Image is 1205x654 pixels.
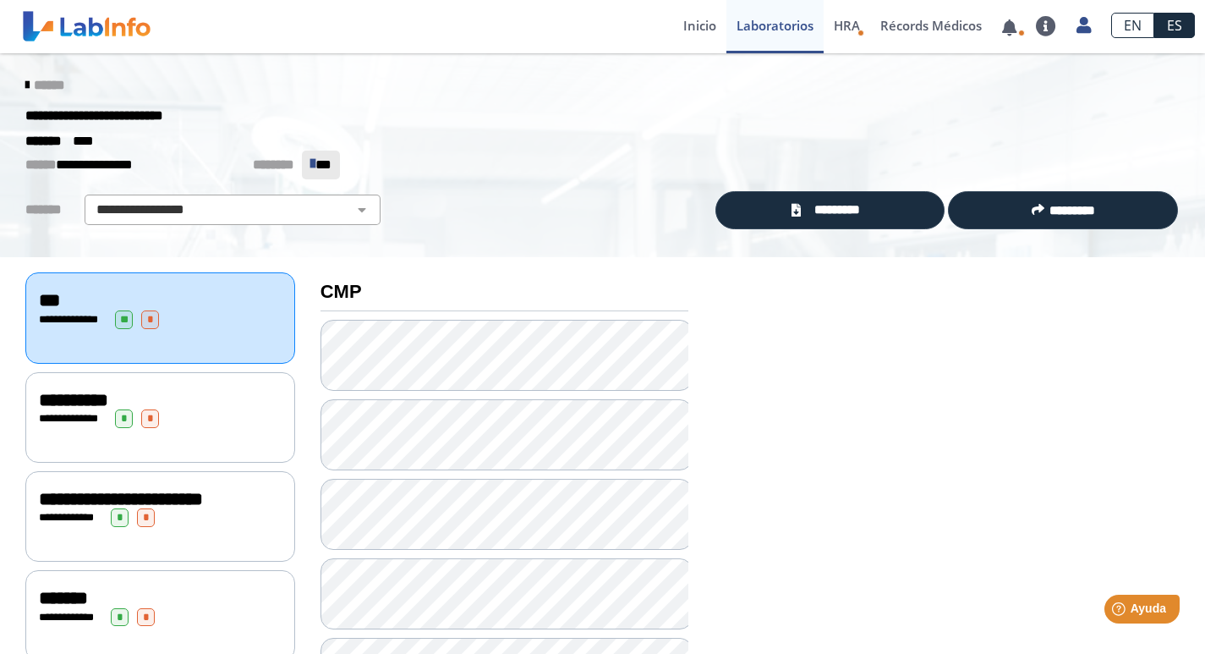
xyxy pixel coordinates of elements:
a: ES [1154,13,1195,38]
iframe: Help widget launcher [1054,588,1186,635]
a: EN [1111,13,1154,38]
span: HRA [834,17,860,34]
b: CMP [320,281,362,302]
